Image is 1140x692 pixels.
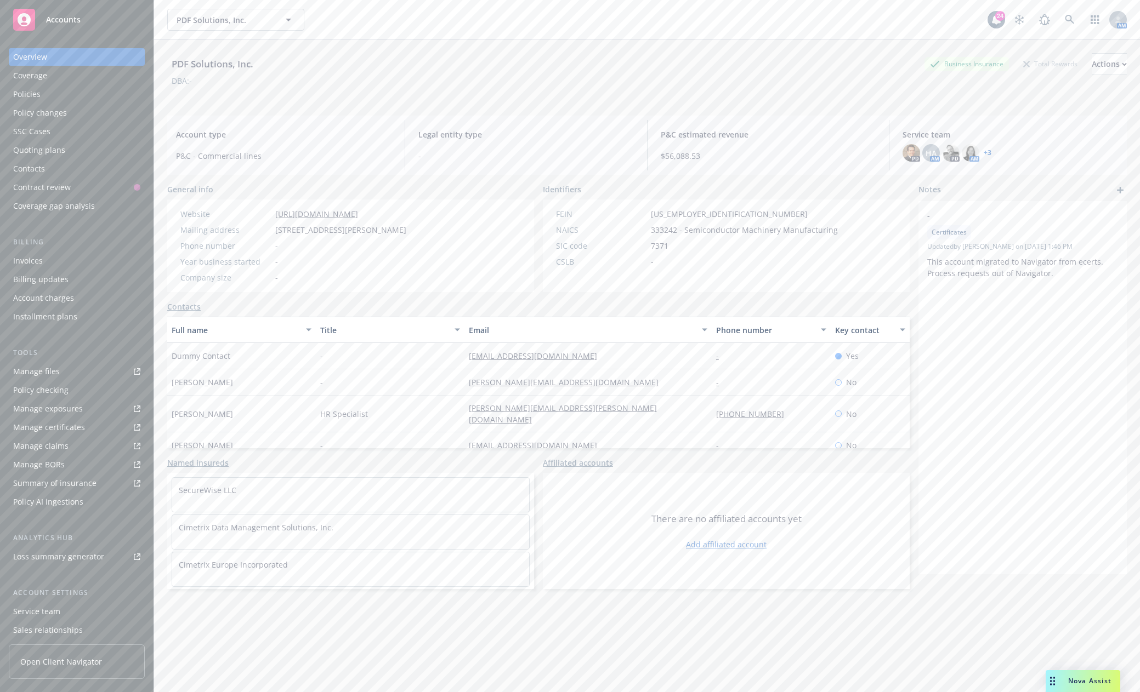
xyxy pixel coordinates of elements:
[9,533,145,544] div: Analytics hub
[179,559,288,570] a: Cimetrix Europe Incorporated
[651,512,802,525] span: There are no affiliated accounts yet
[9,347,145,358] div: Tools
[903,144,920,162] img: photo
[172,324,299,336] div: Full name
[13,381,69,399] div: Policy checking
[9,308,145,325] a: Installment plans
[716,324,814,336] div: Phone number
[316,317,464,343] button: Title
[9,85,145,103] a: Policies
[9,252,145,270] a: Invoices
[172,408,233,420] span: [PERSON_NAME]
[556,240,646,251] div: SIC code
[172,376,233,388] span: [PERSON_NAME]
[13,197,95,215] div: Coverage gap analysis
[275,224,406,236] span: [STREET_ADDRESS][PERSON_NAME]
[418,150,634,162] span: -
[275,209,358,219] a: [URL][DOMAIN_NAME]
[1092,54,1127,75] div: Actions
[918,201,1127,288] div: -CertificatesUpdatedby [PERSON_NAME] on [DATE] 1:46 PMThis account migrated to Navigator from ece...
[172,439,233,451] span: [PERSON_NAME]
[1034,9,1056,31] a: Report a Bug
[13,456,65,473] div: Manage BORs
[932,227,967,237] span: Certificates
[13,289,74,307] div: Account charges
[167,184,213,195] span: General info
[320,408,368,420] span: HR Specialist
[1092,53,1127,75] button: Actions
[13,308,77,325] div: Installment plans
[9,548,145,565] a: Loss summary generator
[1046,670,1059,692] div: Drag to move
[1114,184,1127,197] a: add
[9,271,145,288] a: Billing updates
[179,522,333,533] a: Cimetrix Data Management Solutions, Inc.
[927,210,1090,221] span: -
[556,256,646,267] div: CSLB
[651,256,654,267] span: -
[925,57,1009,71] div: Business Insurance
[172,350,230,362] span: Dummy Contact
[9,289,145,307] a: Account charges
[320,439,323,451] span: -
[13,48,47,66] div: Overview
[469,324,695,336] div: Email
[9,67,145,84] a: Coverage
[418,129,634,140] span: Legal entity type
[13,621,83,639] div: Sales relationships
[1084,9,1106,31] a: Switch app
[9,197,145,215] a: Coverage gap analysis
[167,301,201,312] a: Contacts
[716,409,793,419] a: [PHONE_NUMBER]
[831,317,910,343] button: Key contact
[13,252,43,270] div: Invoices
[9,400,145,418] a: Manage exposures
[9,419,145,436] a: Manage certificates
[927,256,1105,278] span: This account migrated to Navigator from ecerts. Process requests out of Navigator.
[9,104,145,122] a: Policy changes
[1008,9,1030,31] a: Stop snowing
[846,376,857,388] span: No
[13,85,41,103] div: Policies
[320,324,448,336] div: Title
[9,587,145,598] div: Account settings
[543,457,613,468] a: Affiliated accounts
[651,224,838,236] span: 333242 - Semiconductor Machinery Manufacturing
[1018,57,1083,71] div: Total Rewards
[846,408,857,420] span: No
[9,141,145,159] a: Quoting plans
[9,123,145,140] a: SSC Cases
[180,256,271,267] div: Year business started
[469,351,606,361] a: [EMAIL_ADDRESS][DOMAIN_NAME]
[9,474,145,492] a: Summary of insurance
[13,603,60,620] div: Service team
[1059,9,1081,31] a: Search
[9,437,145,455] a: Manage claims
[9,237,145,248] div: Billing
[984,150,991,156] a: +3
[9,621,145,639] a: Sales relationships
[926,147,937,159] span: HA
[846,439,857,451] span: No
[13,493,83,511] div: Policy AI ingestions
[180,208,271,220] div: Website
[464,317,712,343] button: Email
[13,67,47,84] div: Coverage
[172,75,192,87] div: DBA: -
[180,240,271,251] div: Phone number
[13,548,104,565] div: Loss summary generator
[13,104,67,122] div: Policy changes
[275,256,278,267] span: -
[9,381,145,399] a: Policy checking
[13,419,85,436] div: Manage certificates
[9,160,145,178] a: Contacts
[1068,676,1111,685] span: Nova Assist
[716,351,728,361] a: -
[13,437,69,455] div: Manage claims
[167,57,258,71] div: PDF Solutions, Inc.
[661,129,876,140] span: P&C estimated revenue
[13,160,45,178] div: Contacts
[712,317,831,343] button: Phone number
[9,456,145,473] a: Manage BORs
[167,9,304,31] button: PDF Solutions, Inc.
